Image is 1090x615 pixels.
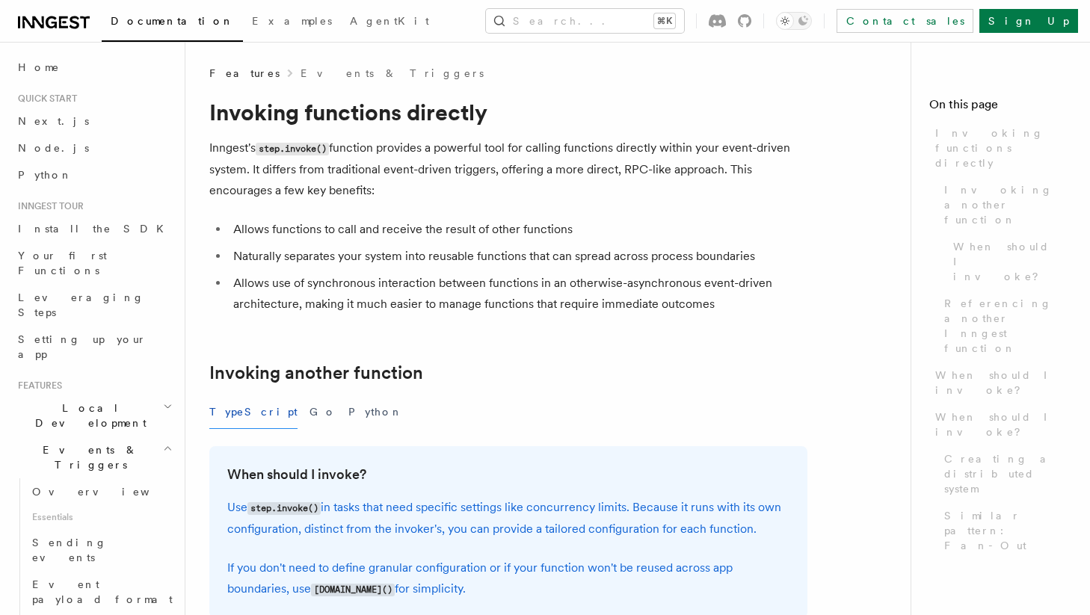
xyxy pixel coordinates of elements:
p: Use in tasks that need specific settings like concurrency limits. Because it runs with its own co... [227,497,789,540]
a: Event payload format [26,571,176,613]
span: When should I invoke? [953,239,1072,284]
span: When should I invoke? [935,410,1072,439]
a: Documentation [102,4,243,42]
a: Similar pattern: Fan-Out [938,502,1072,559]
a: AgentKit [341,4,438,40]
a: Creating a distributed system [938,445,1072,502]
li: Allows use of synchronous interaction between functions in an otherwise-asynchronous event-driven... [229,273,807,315]
a: Home [12,54,176,81]
span: Features [12,380,62,392]
a: Invoking another function [938,176,1072,233]
span: Local Development [12,401,163,430]
a: Python [12,161,176,188]
span: Similar pattern: Fan-Out [944,508,1072,553]
span: When should I invoke? [935,368,1072,398]
span: Referencing another Inngest function [944,296,1072,356]
span: Documentation [111,15,234,27]
span: Events & Triggers [12,442,163,472]
code: step.invoke() [247,502,321,515]
span: Install the SDK [18,223,173,235]
a: Leveraging Steps [12,284,176,326]
a: When should I invoke? [929,404,1072,445]
span: Examples [252,15,332,27]
a: Your first Functions [12,242,176,284]
button: Toggle dark mode [776,12,812,30]
button: TypeScript [209,395,298,429]
span: Features [209,66,280,81]
a: Setting up your app [12,326,176,368]
span: Next.js [18,115,89,127]
span: Sending events [32,537,107,563]
a: Sending events [26,529,176,571]
a: Invoking functions directly [929,120,1072,176]
span: Python [18,169,73,181]
li: Allows functions to call and receive the result of other functions [229,219,807,240]
a: When should I invoke? [227,464,366,485]
button: Python [348,395,403,429]
button: Go [310,395,336,429]
span: Setting up your app [18,333,147,360]
a: Contact sales [837,9,973,33]
h1: Invoking functions directly [209,99,807,126]
p: Inngest's function provides a powerful tool for calling functions directly within your event-driv... [209,137,807,201]
span: Home [18,60,60,75]
span: Invoking another function [944,182,1072,227]
span: Essentials [26,505,176,529]
button: Events & Triggers [12,436,176,478]
span: Node.js [18,142,89,154]
a: Node.js [12,135,176,161]
a: Next.js [12,108,176,135]
h4: On this page [929,96,1072,120]
span: Leveraging Steps [18,291,144,318]
span: Inngest tour [12,200,84,212]
a: Install the SDK [12,215,176,242]
code: step.invoke() [256,143,329,155]
li: Naturally separates your system into reusable functions that can spread across process boundaries [229,246,807,267]
kbd: ⌘K [654,13,675,28]
span: Event payload format [32,578,173,605]
a: Sign Up [979,9,1078,33]
a: When should I invoke? [929,362,1072,404]
a: Invoking another function [209,362,423,383]
span: Creating a distributed system [944,451,1072,496]
a: Examples [243,4,341,40]
code: [DOMAIN_NAME]() [311,584,395,596]
span: Your first Functions [18,250,107,276]
span: Overview [32,486,186,498]
a: Overview [26,478,176,505]
a: Events & Triggers [301,66,484,81]
span: AgentKit [350,15,429,27]
span: Invoking functions directly [935,126,1072,170]
button: Local Development [12,395,176,436]
button: Search...⌘K [486,9,684,33]
p: If you don't need to define granular configuration or if your function won't be reused across app... [227,557,789,600]
span: Quick start [12,93,77,105]
a: When should I invoke? [947,233,1072,290]
a: Referencing another Inngest function [938,290,1072,362]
